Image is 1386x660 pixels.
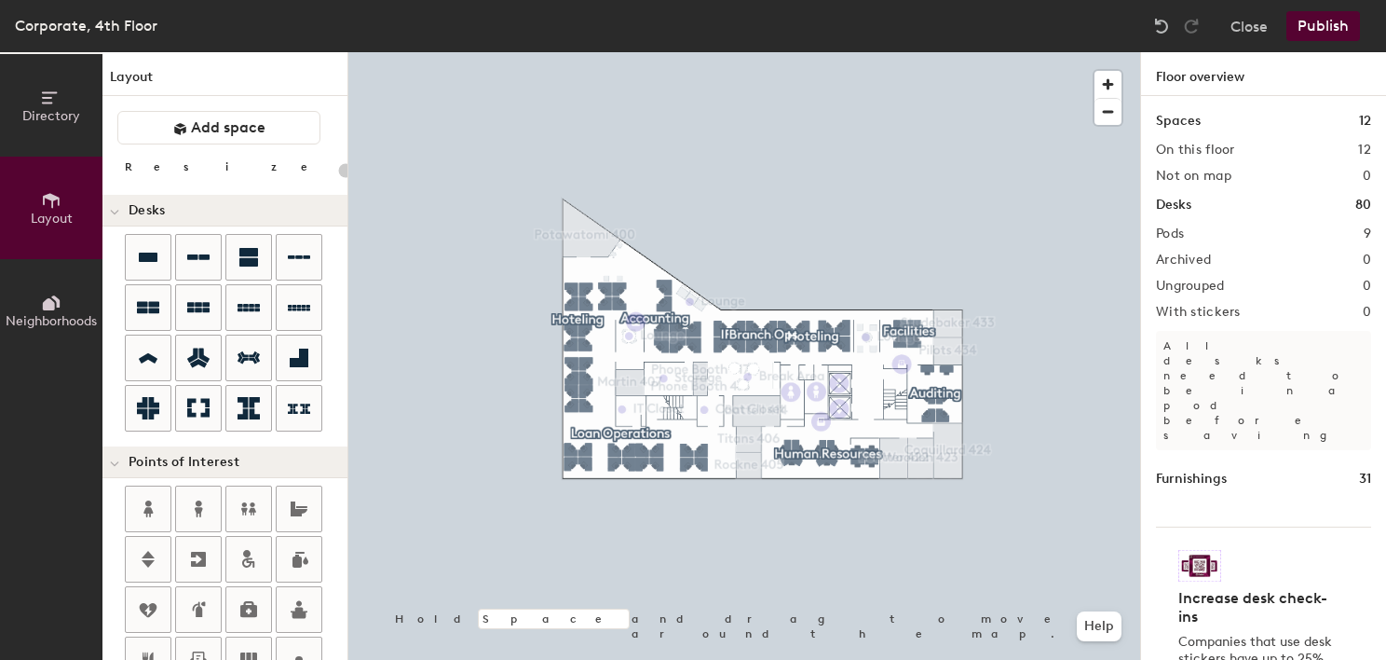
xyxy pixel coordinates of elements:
h2: 12 [1358,143,1371,158]
h1: Spaces [1156,111,1201,131]
h1: Layout [102,67,347,96]
span: Desks [129,203,165,218]
div: Corporate, 4th Floor [15,14,157,37]
h2: Pods [1156,227,1184,241]
h1: Floor overview [1141,52,1386,96]
img: Undo [1152,17,1171,35]
span: Neighborhoods [6,313,97,329]
h1: 12 [1359,111,1371,131]
span: Add space [191,118,265,137]
h1: 31 [1359,469,1371,489]
h2: 9 [1364,227,1371,241]
span: Layout [31,211,73,227]
button: Help [1077,612,1121,641]
h2: 0 [1363,253,1371,268]
h2: 0 [1363,169,1371,184]
h4: Increase desk check-ins [1178,589,1338,626]
img: Redo [1182,17,1201,35]
h2: Archived [1156,253,1211,268]
h2: Ungrouped [1156,279,1225,294]
h1: Desks [1156,195,1191,215]
p: All desks need to be in a pod before saving [1156,331,1371,450]
span: Points of Interest [129,455,239,470]
button: Publish [1286,11,1360,41]
h1: 80 [1355,195,1371,215]
img: Sticker logo [1178,550,1221,582]
h2: 0 [1363,305,1371,320]
h2: 0 [1363,279,1371,294]
h2: Not on map [1156,169,1231,184]
span: Directory [22,108,80,124]
button: Add space [117,111,320,144]
h1: Furnishings [1156,469,1227,489]
div: Resize [125,159,331,174]
h2: On this floor [1156,143,1235,158]
button: Close [1230,11,1268,41]
h2: With stickers [1156,305,1241,320]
